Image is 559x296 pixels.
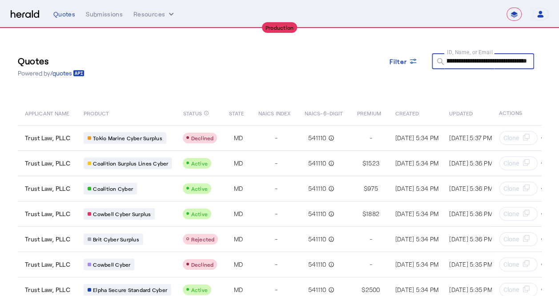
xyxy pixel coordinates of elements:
mat-icon: info_outline [326,134,334,142]
div: Quotes [53,10,75,19]
span: Elpha Secure Standard Cyber [93,286,167,293]
span: Clone [503,285,519,294]
span: 541110 [308,235,326,244]
mat-icon: info_outline [326,159,334,168]
span: - [275,184,277,193]
a: /quotes [50,69,84,78]
mat-icon: info_outline [204,108,209,118]
span: 1523 [366,159,379,168]
mat-icon: info_outline [326,184,334,193]
span: CREATED [395,108,419,117]
span: [DATE] 5:35 PM [449,286,492,293]
span: - [370,235,372,244]
span: 1882 [366,209,379,218]
span: Trust Law, PLLC [25,184,70,193]
span: Trust Law, PLLC [25,159,70,168]
div: Submissions [86,10,123,19]
span: - [275,260,277,269]
button: Clone [499,182,538,196]
span: $ [364,184,367,193]
span: MD [233,260,243,269]
span: Cowbell Cyber [93,261,130,268]
span: [DATE] 5:37 PM [449,134,492,142]
span: - [275,285,277,294]
button: Clone [499,131,538,145]
span: Active [191,185,208,192]
span: 541110 [308,260,326,269]
span: 541110 [308,134,326,142]
span: Filter [390,57,407,66]
span: STATUS [183,108,202,117]
span: [DATE] 5:34 PM [395,210,439,217]
span: 975 [367,184,378,193]
span: NAICS-6-DIGIT [305,108,343,117]
mat-icon: info_outline [326,235,334,244]
mat-icon: info_outline [326,260,334,269]
span: Trust Law, PLLC [25,235,70,244]
span: [DATE] 5:36 PM [449,185,493,192]
mat-icon: info_outline [326,285,334,294]
span: Rejected [191,236,214,242]
button: Clone [499,232,538,246]
span: MD [233,184,243,193]
span: $ [362,285,365,294]
span: [DATE] 5:35 PM [449,260,492,268]
span: Clone [503,134,519,142]
span: [DATE] 5:36 PM [449,210,493,217]
div: Production [262,22,298,33]
button: Clone [499,156,538,170]
span: [DATE] 5:34 PM [395,235,439,243]
span: [DATE] 5:36 PM [449,159,493,167]
span: $ [362,209,366,218]
span: Tokio Marine Cyber Surplus [93,134,162,142]
span: - [275,159,277,168]
span: MD [233,285,243,294]
span: $ [362,159,366,168]
h3: Quotes [18,55,84,67]
span: - [275,134,277,142]
span: - [275,209,277,218]
span: Clone [503,235,519,244]
span: MD [233,134,243,142]
span: MD [233,159,243,168]
span: 541110 [308,184,326,193]
span: 541110 [308,285,326,294]
span: Cowbell Cyber Surplus [93,210,151,217]
span: MD [233,235,243,244]
span: Active [191,211,208,217]
span: Trust Law, PLLC [25,209,70,218]
span: Trust Law, PLLC [25,134,70,142]
span: [DATE] 5:34 PM [395,260,439,268]
span: [DATE] 5:34 PM [395,134,439,142]
span: PREMIUM [357,108,381,117]
span: 541110 [308,159,326,168]
span: [DATE] 5:34 PM [395,185,439,192]
span: Coalition Surplus Lines Cyber [93,160,168,167]
span: - [275,235,277,244]
span: Clone [503,159,519,168]
button: Clone [499,207,538,221]
span: Brit Cyber Surplus [93,236,139,243]
span: Declined [191,261,213,268]
span: Trust Law, PLLC [25,260,70,269]
span: - [370,134,372,142]
span: [DATE] 5:34 PM [395,286,439,293]
span: Clone [503,209,519,218]
button: Resources dropdown menu [133,10,176,19]
span: [DATE] 5:36 PM [449,235,493,243]
th: ACTIONS [492,100,542,125]
button: Filter [382,53,425,69]
span: 2500 [365,285,380,294]
span: [DATE] 5:34 PM [395,159,439,167]
span: 541110 [308,209,326,218]
span: PRODUCT [84,108,109,117]
span: Coalition Cyber [93,185,133,192]
span: - [370,260,372,269]
span: STATE [229,108,244,117]
span: UPDATED [449,108,473,117]
mat-icon: info_outline [326,209,334,218]
button: Clone [499,257,538,272]
span: Clone [503,184,519,193]
span: Clone [503,260,519,269]
mat-icon: search [432,57,447,68]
